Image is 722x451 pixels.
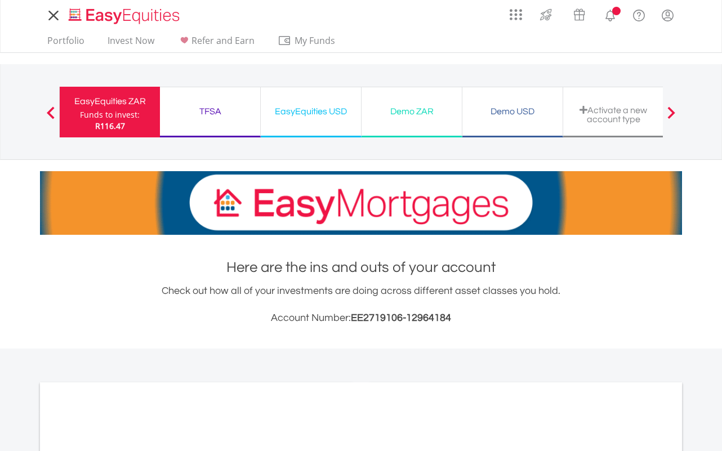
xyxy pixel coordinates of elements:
a: Refer and Earn [173,35,259,52]
h3: Account Number: [40,310,682,326]
a: Notifications [596,3,625,25]
span: My Funds [278,33,351,48]
img: thrive-v2.svg [537,6,555,24]
a: Invest Now [103,35,159,52]
a: AppsGrid [502,3,529,21]
a: Portfolio [43,35,89,52]
span: R116.47 [95,120,125,131]
a: Vouchers [563,3,596,24]
div: Funds to invest: [80,109,140,120]
a: FAQ's and Support [625,3,653,25]
a: Home page [64,3,184,25]
img: vouchers-v2.svg [570,6,589,24]
div: TFSA [167,104,253,119]
span: EE2719106-12964184 [351,312,451,323]
div: EasyEquities USD [268,104,354,119]
div: Demo USD [469,104,556,119]
div: Check out how all of your investments are doing across different asset classes you hold. [40,283,682,326]
div: Activate a new account type [570,105,657,124]
img: EasyMortage Promotion Banner [40,171,682,235]
h1: Here are the ins and outs of your account [40,257,682,278]
a: My Profile [653,3,682,28]
img: EasyEquities_Logo.png [66,7,184,25]
div: EasyEquities ZAR [66,93,153,109]
img: grid-menu-icon.svg [510,8,522,21]
span: Refer and Earn [191,34,255,47]
div: Demo ZAR [368,104,455,119]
